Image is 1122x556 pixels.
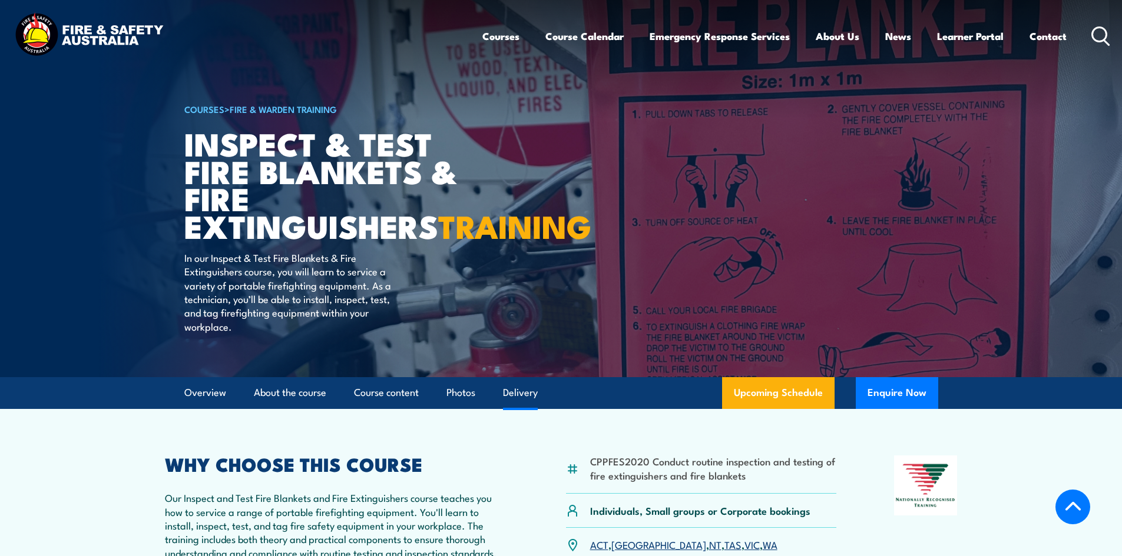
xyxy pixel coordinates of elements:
h2: WHY CHOOSE THIS COURSE [165,455,509,472]
a: Course Calendar [545,21,624,52]
button: Enquire Now [856,377,938,409]
a: Overview [184,377,226,408]
a: ACT [590,537,608,551]
a: Upcoming Schedule [722,377,835,409]
a: NT [709,537,721,551]
h1: Inspect & Test Fire Blankets & Fire Extinguishers [184,129,475,239]
a: Course content [354,377,419,408]
a: Courses [482,21,519,52]
a: TAS [724,537,742,551]
a: About the course [254,377,326,408]
a: [GEOGRAPHIC_DATA] [611,537,706,551]
li: CPPFES2020 Conduct routine inspection and testing of fire extinguishers and fire blankets [590,454,837,482]
strong: TRAINING [438,201,591,249]
p: Individuals, Small groups or Corporate bookings [590,504,810,517]
a: COURSES [184,102,224,115]
a: Delivery [503,377,538,408]
a: VIC [744,537,760,551]
h6: > [184,102,475,116]
p: , , , , , [590,538,777,551]
a: News [885,21,911,52]
a: Photos [446,377,475,408]
a: Fire & Warden Training [230,102,337,115]
a: Learner Portal [937,21,1004,52]
img: Nationally Recognised Training logo. [894,455,958,515]
a: Emergency Response Services [650,21,790,52]
a: About Us [816,21,859,52]
a: Contact [1030,21,1067,52]
p: In our Inspect & Test Fire Blankets & Fire Extinguishers course, you will learn to service a vari... [184,251,399,333]
a: WA [763,537,777,551]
